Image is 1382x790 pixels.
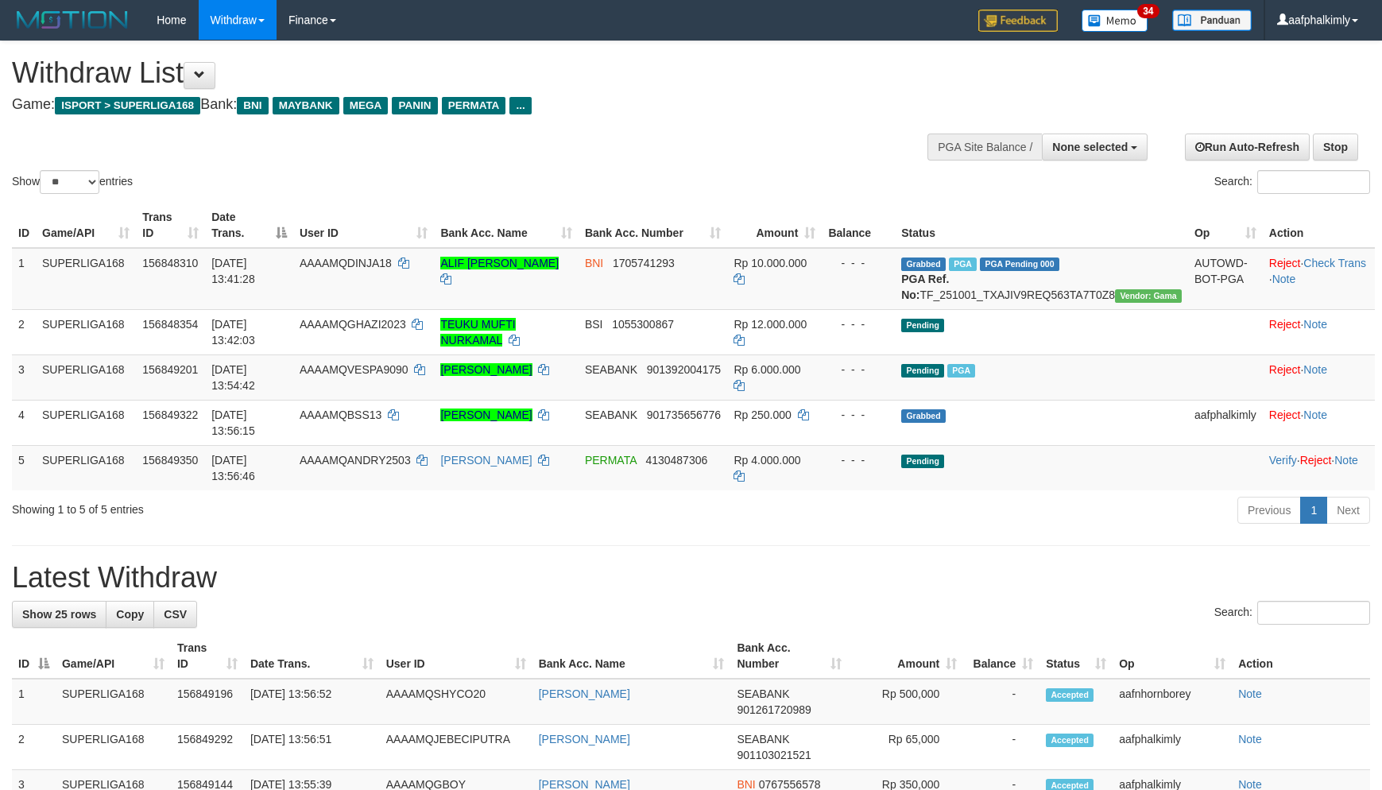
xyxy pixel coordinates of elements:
span: Pending [901,319,944,332]
td: TF_251001_TXAJIV9REQ563TA7T0Z8 [895,248,1188,310]
span: [DATE] 13:42:03 [211,318,255,347]
span: Rp 250.000 [734,409,791,421]
span: None selected [1052,141,1128,153]
a: [PERSON_NAME] [539,687,630,700]
span: Show 25 rows [22,608,96,621]
span: Vendor URL: https://trx31.1velocity.biz [1115,289,1182,303]
span: AAAAMQVESPA9090 [300,363,408,376]
img: MOTION_logo.png [12,8,133,32]
span: ... [509,97,531,114]
span: Accepted [1046,734,1094,747]
h1: Withdraw List [12,57,905,89]
td: SUPERLIGA168 [36,354,136,400]
span: Copy 901261720989 to clipboard [737,703,811,716]
td: · [1263,309,1375,354]
a: Verify [1269,454,1297,467]
span: Rp 10.000.000 [734,257,807,269]
a: Note [1238,687,1262,700]
td: SUPERLIGA168 [36,248,136,310]
span: BSI [585,318,603,331]
span: [DATE] 13:56:15 [211,409,255,437]
span: 156848354 [142,318,198,331]
td: SUPERLIGA168 [56,679,171,725]
td: SUPERLIGA168 [36,309,136,354]
h1: Latest Withdraw [12,562,1370,594]
th: Bank Acc. Name: activate to sort column ascending [434,203,578,248]
div: Showing 1 to 5 of 5 entries [12,495,564,517]
a: Check Trans [1303,257,1366,269]
span: Copy 901103021521 to clipboard [737,749,811,761]
a: Copy [106,601,154,628]
a: Reject [1269,363,1301,376]
span: AAAAMQANDRY2503 [300,454,411,467]
th: Amount: activate to sort column ascending [727,203,822,248]
th: Bank Acc. Number: activate to sort column ascending [579,203,728,248]
div: - - - [828,255,888,271]
td: aafphalkimly [1113,725,1232,770]
a: Previous [1237,497,1301,524]
input: Search: [1257,601,1370,625]
th: Trans ID: activate to sort column ascending [136,203,205,248]
b: PGA Ref. No: [901,273,949,301]
a: Reject [1269,257,1301,269]
span: MEGA [343,97,389,114]
td: 3 [12,354,36,400]
td: · [1263,354,1375,400]
span: Pending [901,364,944,378]
th: Status [895,203,1188,248]
td: AUTOWD-BOT-PGA [1188,248,1263,310]
span: 34 [1137,4,1159,18]
th: Bank Acc. Name: activate to sort column ascending [532,633,731,679]
span: Marked by aafsengchandara [947,364,975,378]
th: Date Trans.: activate to sort column descending [205,203,293,248]
img: Button%20Memo.svg [1082,10,1148,32]
a: CSV [153,601,197,628]
div: - - - [828,316,888,332]
label: Search: [1214,170,1370,194]
a: Reject [1269,318,1301,331]
a: [PERSON_NAME] [539,733,630,745]
span: Marked by aafchhiseyha [949,258,977,271]
span: 156849201 [142,363,198,376]
a: Note [1303,363,1327,376]
span: Copy 1705741293 to clipboard [613,257,675,269]
span: Grabbed [901,409,946,423]
span: PERMATA [442,97,506,114]
td: AAAAMQSHYCO20 [380,679,532,725]
span: Accepted [1046,688,1094,702]
th: Game/API: activate to sort column ascending [36,203,136,248]
span: SEABANK [737,733,789,745]
span: CSV [164,608,187,621]
th: Balance [822,203,895,248]
td: aafnhornborey [1113,679,1232,725]
select: Showentries [40,170,99,194]
td: · · [1263,248,1375,310]
td: 2 [12,725,56,770]
span: PERMATA [585,454,637,467]
span: PGA Pending [980,258,1059,271]
td: [DATE] 13:56:51 [244,725,380,770]
th: ID: activate to sort column descending [12,633,56,679]
th: Date Trans.: activate to sort column ascending [244,633,380,679]
td: AAAAMQJEBECIPUTRA [380,725,532,770]
span: Rp 4.000.000 [734,454,800,467]
span: Rp 6.000.000 [734,363,800,376]
span: Grabbed [901,258,946,271]
span: Copy 901735656776 to clipboard [647,409,721,421]
span: Rp 12.000.000 [734,318,807,331]
a: Next [1326,497,1370,524]
span: MAYBANK [273,97,339,114]
th: Balance: activate to sort column ascending [963,633,1039,679]
span: [DATE] 13:54:42 [211,363,255,392]
span: Copy 4130487306 to clipboard [645,454,707,467]
th: Game/API: activate to sort column ascending [56,633,171,679]
th: Op: activate to sort column ascending [1113,633,1232,679]
th: Action [1232,633,1370,679]
td: SUPERLIGA168 [36,400,136,445]
a: [PERSON_NAME] [440,409,532,421]
a: Stop [1313,134,1358,161]
a: ALIF [PERSON_NAME] [440,257,559,269]
a: Reject [1269,409,1301,421]
span: AAAAMQDINJA18 [300,257,392,269]
span: Pending [901,455,944,468]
